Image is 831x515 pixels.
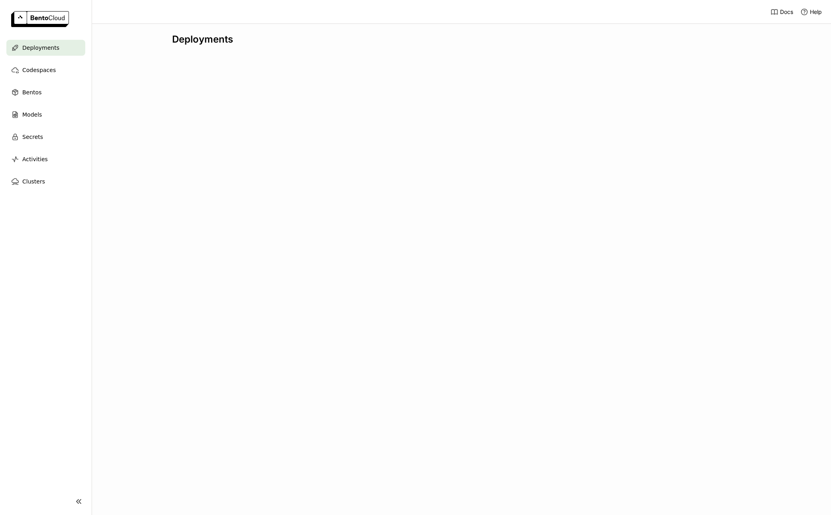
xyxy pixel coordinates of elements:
span: Deployments [22,43,59,53]
a: Secrets [6,129,85,145]
span: Codespaces [22,65,56,75]
a: Bentos [6,84,85,100]
span: Help [810,8,822,16]
span: Clusters [22,177,45,186]
a: Docs [770,8,793,16]
a: Activities [6,151,85,167]
img: logo [11,11,69,27]
span: Bentos [22,88,41,97]
span: Docs [780,8,793,16]
a: Models [6,107,85,123]
span: Secrets [22,132,43,142]
a: Clusters [6,174,85,189]
div: Help [800,8,822,16]
span: Activities [22,154,48,164]
span: Models [22,110,42,119]
div: Deployments [172,33,751,45]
